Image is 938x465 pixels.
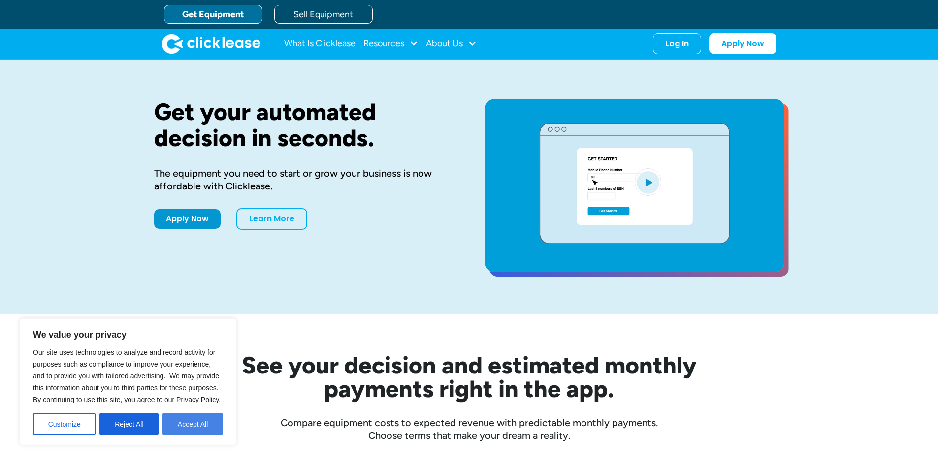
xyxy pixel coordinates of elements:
div: The equipment you need to start or grow your business is now affordable with Clicklease. [154,167,453,192]
div: Log In [665,39,689,49]
div: About Us [426,34,477,54]
a: What Is Clicklease [284,34,356,54]
button: Customize [33,413,96,435]
a: open lightbox [485,99,784,272]
a: Sell Equipment [274,5,373,24]
span: Our site uses technologies to analyze and record activity for purposes such as compliance to impr... [33,348,221,403]
p: We value your privacy [33,329,223,341]
h1: Get your automated decision in seconds. [154,99,453,151]
div: Compare equipment costs to expected revenue with predictable monthly payments. Choose terms that ... [154,416,784,442]
div: We value your privacy [20,318,236,445]
img: Blue play button logo on a light blue circular background [635,168,661,196]
a: Apply Now [709,33,776,54]
a: Learn More [236,208,307,230]
button: Reject All [99,413,159,435]
img: Clicklease logo [162,34,260,54]
div: Resources [363,34,418,54]
button: Accept All [162,413,223,435]
a: Get Equipment [164,5,262,24]
a: home [162,34,260,54]
a: Apply Now [154,209,221,229]
h2: See your decision and estimated monthly payments right in the app. [194,353,745,401]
